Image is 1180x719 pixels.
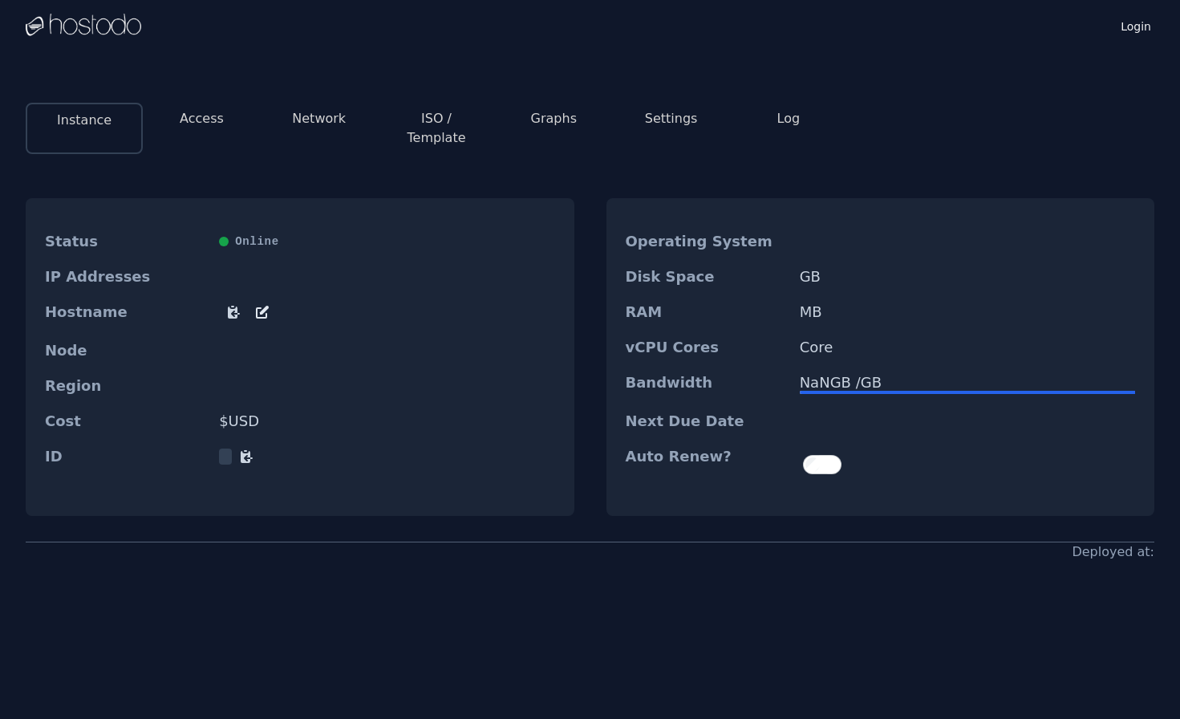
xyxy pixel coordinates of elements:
dt: Bandwidth [626,375,787,394]
div: NaN GB / GB [800,375,1135,391]
dt: vCPU Cores [626,339,787,355]
div: Online [219,234,554,250]
dt: Cost [45,413,206,429]
button: ISO / Template [391,109,482,148]
dd: $ USD [219,413,554,429]
button: Graphs [531,109,577,128]
div: Deployed at: [1072,542,1154,562]
button: Network [292,109,346,128]
dt: Status [45,234,206,250]
dt: Region [45,378,206,394]
dt: ID [45,449,206,465]
button: Log [777,109,801,128]
button: Access [180,109,224,128]
a: Login [1117,15,1154,35]
button: Settings [645,109,698,128]
dt: IP Addresses [45,269,206,285]
dd: MB [800,304,1135,320]
dt: Auto Renew? [626,449,787,481]
dt: RAM [626,304,787,320]
img: Logo [26,14,141,38]
dt: Next Due Date [626,413,787,429]
dt: Hostname [45,304,206,323]
dd: GB [800,269,1135,285]
button: Instance [57,111,112,130]
dt: Operating System [626,234,787,250]
dd: Core [800,339,1135,355]
dt: Node [45,343,206,359]
dt: Disk Space [626,269,787,285]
